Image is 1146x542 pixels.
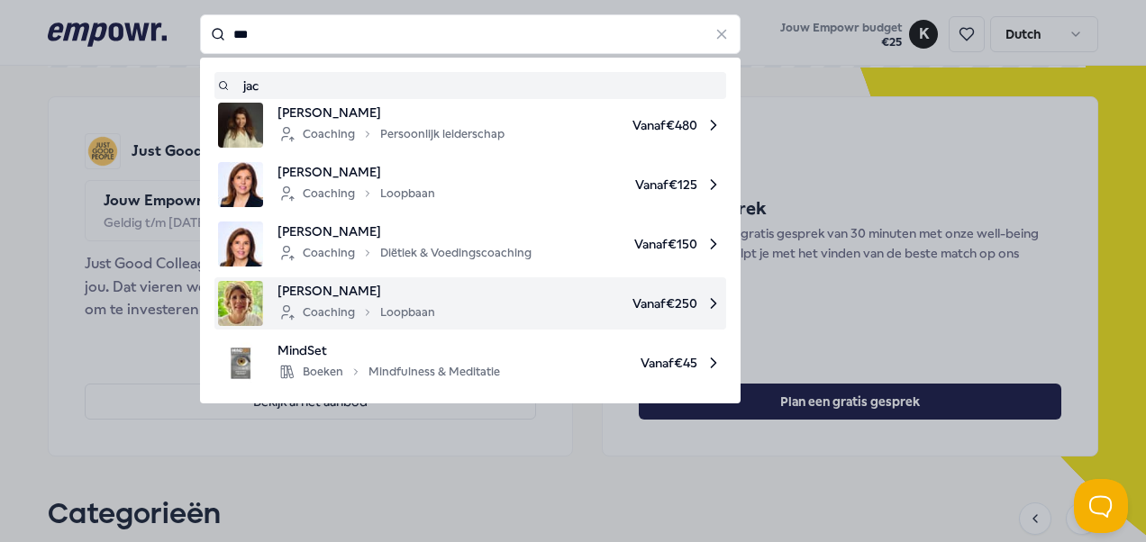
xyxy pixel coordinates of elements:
[218,103,263,148] img: product image
[200,14,741,54] input: Search for products, categories or subcategories
[218,340,723,385] a: product imageMindSetBoekenMindfulness & MeditatieVanaf€45
[218,221,263,266] img: product image
[277,103,505,122] span: [PERSON_NAME]
[218,281,723,326] a: product image[PERSON_NAME]CoachingLoopbaanVanaf€250
[277,281,435,301] span: [PERSON_NAME]
[277,162,435,182] span: [PERSON_NAME]
[218,162,263,207] img: product image
[277,340,500,360] span: MindSet
[218,162,723,207] a: product image[PERSON_NAME]CoachingLoopbaanVanaf€125
[277,123,505,145] div: Coaching Persoonlijk leiderschap
[277,242,532,264] div: Coaching Diëtiek & Voedingscoaching
[218,76,723,95] a: jac
[277,361,500,383] div: Boeken Mindfulness & Meditatie
[519,103,723,148] span: Vanaf € 480
[218,103,723,148] a: product image[PERSON_NAME]CoachingPersoonlijk leiderschapVanaf€480
[218,281,263,326] img: product image
[450,162,723,207] span: Vanaf € 125
[277,302,435,323] div: Coaching Loopbaan
[277,183,435,204] div: Coaching Loopbaan
[546,221,723,266] span: Vanaf € 150
[1074,479,1128,533] iframe: Help Scout Beacon - Open
[450,281,723,326] span: Vanaf € 250
[514,340,723,385] span: Vanaf € 45
[218,340,263,385] img: product image
[277,221,532,241] span: [PERSON_NAME]
[218,221,723,266] a: product image[PERSON_NAME]CoachingDiëtiek & VoedingscoachingVanaf€150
